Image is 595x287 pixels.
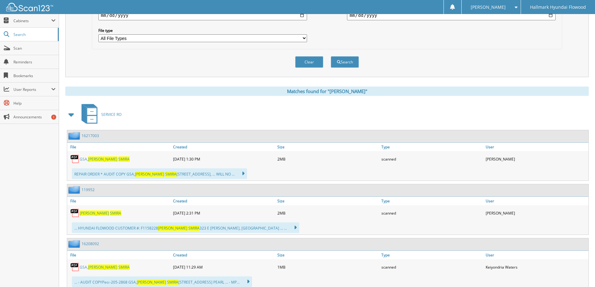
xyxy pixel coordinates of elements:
[295,56,323,68] button: Clear
[70,154,80,164] img: PDF.png
[82,241,99,246] a: 16208092
[380,197,484,205] a: Type
[276,143,380,151] a: Size
[80,210,121,216] a: [PERSON_NAME] SMIRA
[171,197,276,205] a: Created
[101,112,121,117] span: SERVICE RO
[78,102,121,127] a: SERVICE RO
[380,207,484,219] div: scanned
[98,10,307,20] input: start
[13,59,56,65] span: Reminders
[82,133,99,138] a: 16217003
[118,265,130,270] span: SMIRA
[80,265,130,270] a: GSA,[PERSON_NAME] SMIRA
[13,46,56,51] span: Scan
[564,257,595,287] iframe: Chat Widget
[171,207,276,219] div: [DATE] 2:31 PM
[70,208,80,218] img: PDF.png
[276,261,380,273] div: 1MB
[13,101,56,106] span: Help
[171,261,276,273] div: [DATE] 11:29 AM
[13,114,56,120] span: Announcements
[13,73,56,78] span: Bookmarks
[67,251,171,259] a: File
[80,210,109,216] span: [PERSON_NAME]
[347,10,556,20] input: end
[72,276,252,287] div: ... - AUDIT COPYPeo:-205-2868 GSA, [STREET_ADDRESS] PEARL ... - MP...
[67,197,171,205] a: File
[70,262,80,272] img: PDF.png
[110,210,121,216] span: SMIRA
[51,115,56,120] div: 1
[171,153,276,165] div: [DATE] 1:30 PM
[135,171,164,177] span: [PERSON_NAME]
[80,156,130,162] a: GSA,[PERSON_NAME] SMIRA
[276,207,380,219] div: 2MB
[13,32,55,37] span: Search
[165,171,176,177] span: SMIRA
[471,5,506,9] span: [PERSON_NAME]
[65,87,589,96] div: Matches found for "[PERSON_NAME]"
[68,240,82,248] img: folder2.png
[67,143,171,151] a: File
[484,207,588,219] div: [PERSON_NAME]
[530,5,586,9] span: Hallmark Hyundai Flowood
[88,156,117,162] span: [PERSON_NAME]
[13,87,51,92] span: User Reports
[380,261,484,273] div: scanned
[171,143,276,151] a: Created
[68,186,82,194] img: folder2.png
[88,265,117,270] span: [PERSON_NAME]
[484,251,588,259] a: User
[276,251,380,259] a: Size
[167,280,178,285] span: SMIRA
[484,143,588,151] a: User
[72,222,299,233] div: ... HYUNDAI FLOWOOD CUSTOMER #: F1158228 323 E [PERSON_NAME], [GEOGRAPHIC_DATA] ... ...
[13,18,51,23] span: Cabinets
[72,168,247,179] div: REPAIR ORDER * AUDIT COPY GSA, [STREET_ADDRESS], ... WILL NO ...
[68,132,82,140] img: folder2.png
[331,56,359,68] button: Search
[484,261,588,273] div: Keiyondria Waters
[98,28,307,33] label: File type
[137,280,166,285] span: [PERSON_NAME]
[380,251,484,259] a: Type
[276,197,380,205] a: Size
[118,156,130,162] span: SMIRA
[188,225,200,231] span: SMIRA
[158,225,187,231] span: [PERSON_NAME]
[276,153,380,165] div: 2MB
[484,197,588,205] a: User
[171,251,276,259] a: Created
[82,187,95,192] a: 119952
[380,153,484,165] div: scanned
[484,153,588,165] div: [PERSON_NAME]
[380,143,484,151] a: Type
[6,3,53,11] img: scan123-logo-white.svg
